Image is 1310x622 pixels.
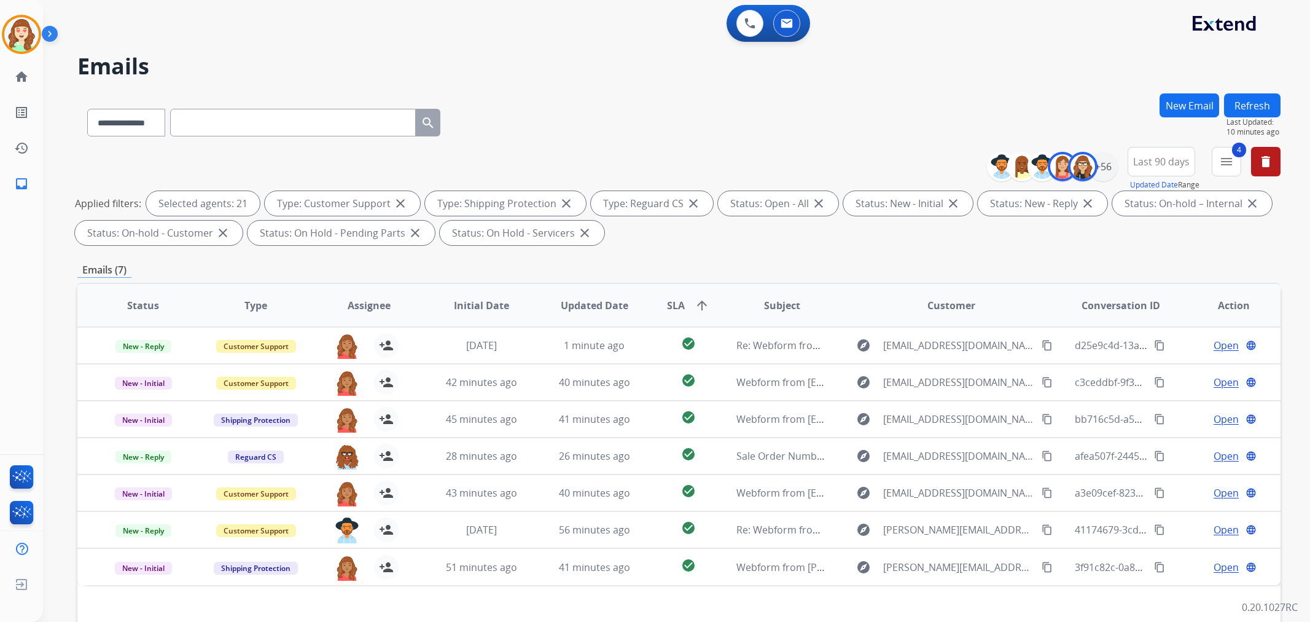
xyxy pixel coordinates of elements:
mat-icon: language [1246,340,1257,351]
span: [PERSON_NAME][EMAIL_ADDRESS][DOMAIN_NAME] [883,560,1034,575]
span: 40 minutes ago [559,486,630,500]
mat-icon: content_copy [1154,487,1165,498]
span: 28 minutes ago [446,449,517,463]
button: 4 [1212,147,1241,176]
span: Status [127,298,159,313]
mat-icon: inbox [14,176,29,191]
mat-icon: explore [856,375,871,390]
span: [PERSON_NAME][EMAIL_ADDRESS][PERSON_NAME][DOMAIN_NAME] [883,522,1034,537]
mat-icon: language [1246,524,1257,535]
mat-icon: close [216,226,230,240]
mat-icon: delete [1258,154,1273,169]
mat-icon: check_circle [681,410,696,425]
span: Re: Webform from [PERSON_NAME][EMAIL_ADDRESS][PERSON_NAME][DOMAIN_NAME] on [DATE] [736,523,1183,537]
mat-icon: close [577,226,592,240]
h2: Emails [77,54,1281,79]
div: Type: Shipping Protection [425,191,586,216]
mat-icon: check_circle [681,521,696,535]
span: Last Updated: [1226,117,1281,127]
span: Shipping Protection [214,562,298,575]
p: Applied filters: [75,196,141,211]
mat-icon: explore [856,449,871,463]
span: 43 minutes ago [446,486,517,500]
span: afea507f-2445-4ce7-af6a-0142a21934ec [1075,449,1255,463]
span: New - Reply [115,451,171,463]
mat-icon: check_circle [681,484,696,498]
mat-icon: person_add [379,375,394,390]
mat-icon: person_add [379,522,394,537]
div: Selected agents: 21 [146,191,260,216]
mat-icon: list_alt [14,105,29,120]
span: Webform from [EMAIL_ADDRESS][DOMAIN_NAME] on [DATE] [736,486,1015,500]
span: 41 minutes ago [559,412,630,426]
span: Customer Support [216,487,296,500]
span: 26 minutes ago [559,449,630,463]
span: a3e09cef-8234-459e-983e-75cc724c8c74 [1075,486,1258,500]
span: [DATE] [466,523,497,537]
img: agent-avatar [335,555,359,581]
span: 40 minutes ago [559,376,630,389]
p: 0.20.1027RC [1242,600,1298,615]
span: Webform from [EMAIL_ADDRESS][DOMAIN_NAME] on [DATE] [736,376,1015,389]
img: agent-avatar [335,444,359,470]
span: Customer [927,298,975,313]
span: bb716c5d-a57a-495a-814c-157245b594d6 [1075,412,1266,426]
span: d25e9c4d-13a6-45e1-80a5-6fb956faed9a [1075,339,1261,352]
mat-icon: arrow_upward [695,298,709,313]
mat-icon: close [559,196,574,211]
mat-icon: explore [856,412,871,427]
span: Reguard CS [228,451,284,463]
span: Open [1214,375,1239,390]
mat-icon: content_copy [1154,451,1165,462]
mat-icon: explore [856,560,871,575]
div: +56 [1088,152,1118,181]
span: Open [1214,338,1239,353]
button: Refresh [1224,93,1281,117]
span: 1 minute ago [564,339,625,352]
div: Type: Customer Support [265,191,420,216]
th: Action [1168,284,1281,327]
span: Range [1130,179,1199,190]
p: Emails (7) [77,262,131,278]
span: 3f91c82c-0a8c-447a-8dc2-14292519c2de [1075,561,1260,574]
mat-icon: close [946,196,961,211]
span: New - Initial [115,562,172,575]
span: Shipping Protection [214,414,298,427]
mat-icon: close [393,196,408,211]
span: SLA [667,298,685,313]
mat-icon: history [14,141,29,155]
span: Sale Order Number 710H465202 [ thread::Vh22NPOkBnCB3Q-buvZXOzk:: ] [736,449,1075,463]
div: Status: Open - All [718,191,838,216]
mat-icon: close [811,196,826,211]
mat-icon: check_circle [681,373,696,388]
span: c3ceddbf-9f3d-43df-a4a4-133159fcdde5 [1075,376,1257,389]
mat-icon: menu [1219,154,1234,169]
img: avatar [4,17,39,52]
span: New - Initial [115,487,172,500]
button: Updated Date [1130,180,1178,190]
mat-icon: content_copy [1154,562,1165,573]
mat-icon: content_copy [1042,487,1053,498]
div: Status: On-hold – Internal [1112,191,1272,216]
mat-icon: content_copy [1042,377,1053,388]
span: 45 minutes ago [446,412,517,426]
span: New - Initial [115,377,172,390]
span: [EMAIL_ADDRESS][DOMAIN_NAME] [883,412,1034,427]
mat-icon: content_copy [1042,340,1053,351]
div: Status: On Hold - Servicers [440,221,604,245]
mat-icon: close [408,226,423,240]
span: Assignee [348,298,391,313]
span: Initial Date [454,298,509,313]
img: agent-avatar [335,518,359,543]
div: Status: On-hold - Customer [75,221,243,245]
mat-icon: person_add [379,486,394,500]
img: agent-avatar [335,481,359,506]
span: [EMAIL_ADDRESS][DOMAIN_NAME] [883,375,1034,390]
mat-icon: person_add [379,449,394,463]
span: [EMAIL_ADDRESS][DOMAIN_NAME] [883,486,1034,500]
mat-icon: person_add [379,560,394,575]
mat-icon: person_add [379,412,394,427]
div: Status: New - Reply [978,191,1107,216]
mat-icon: language [1246,377,1257,388]
div: Status: On Hold - Pending Parts [248,221,435,245]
